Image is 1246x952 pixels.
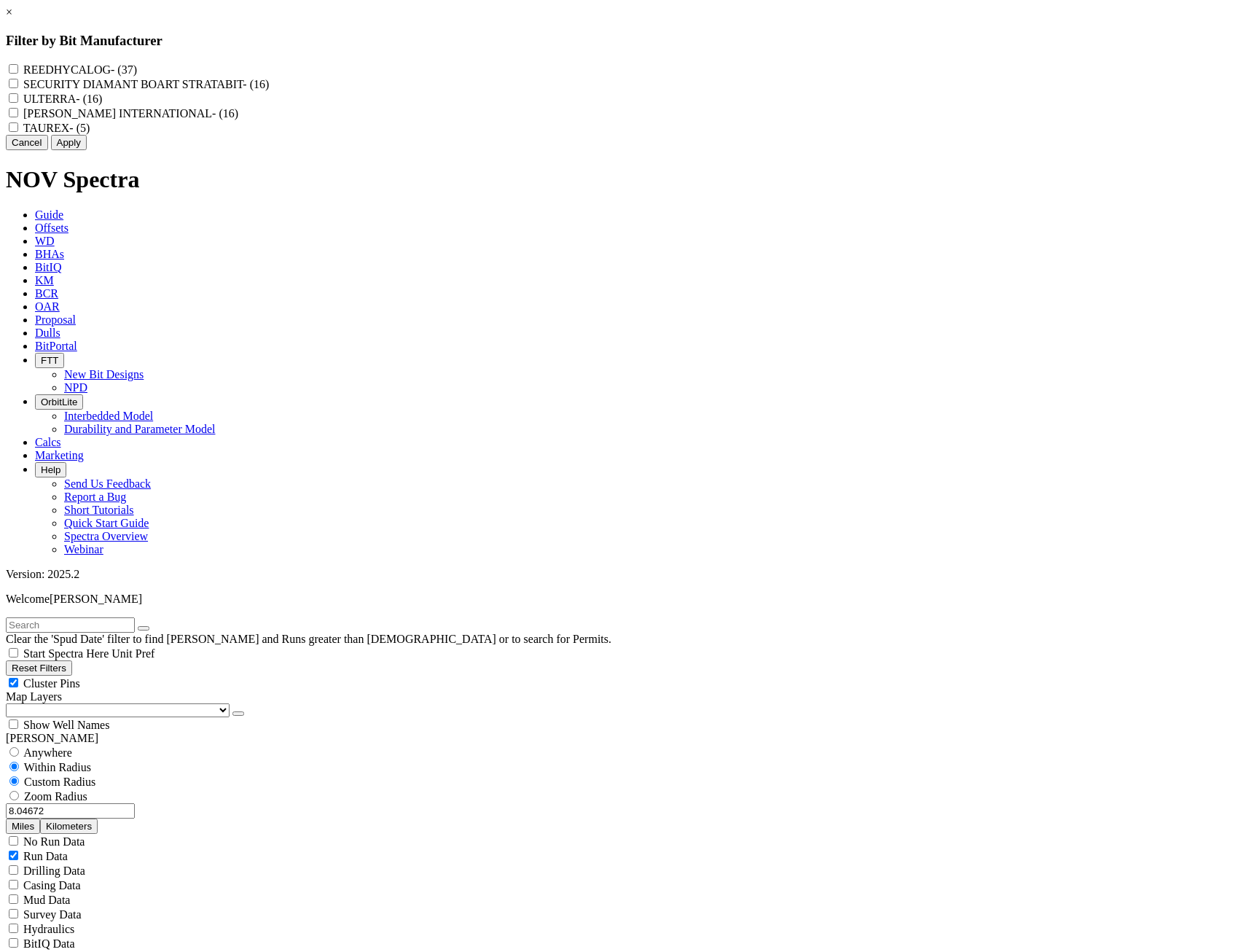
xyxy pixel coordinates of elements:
h3: Filter by Bit Manufacturer [6,33,1240,49]
span: Start Spectra Here [23,647,109,660]
span: [PERSON_NAME] [50,593,142,605]
span: Help [41,464,60,475]
span: Hydraulics [23,923,74,935]
span: BitPortal [35,340,77,352]
a: Short Tutorials [64,504,134,516]
span: Offsets [35,222,68,234]
label: TAUREX [23,122,90,134]
span: Drilling Data [23,865,85,877]
span: OAR [35,300,60,313]
span: Anywhere [23,746,72,759]
span: Survey Data [23,908,82,921]
span: - (5) [69,122,90,134]
span: BHAs [35,248,64,260]
span: BitIQ Data [23,937,75,950]
div: Version: 2025.2 [6,568,1240,581]
span: Guide [35,208,63,221]
span: OrbitLite [41,397,77,407]
label: REEDHYCALOG [23,63,137,76]
span: Show Well Names [23,719,109,731]
button: Cancel [6,135,48,150]
label: [PERSON_NAME] INTERNATIONAL [23,107,238,120]
input: Search [6,617,135,633]
span: FTT [41,355,58,366]
span: - (16) [243,78,269,90]
filter-controls-checkbox: Hydraulics Analysis [6,921,1240,936]
a: Interbedded Model [64,410,153,422]
span: - (16) [76,93,102,105]
a: Send Us Feedback [64,477,151,490]
a: Quick Start Guide [64,517,149,529]
button: Apply [51,135,87,150]
div: [PERSON_NAME] [6,732,1240,745]
span: Marketing [35,449,84,461]
span: KM [35,274,54,286]
span: - (16) [212,107,238,120]
button: Kilometers [40,819,98,834]
span: Dulls [35,327,60,339]
span: Map Layers [6,690,62,703]
span: Mud Data [23,894,70,906]
span: Run Data [23,850,68,862]
span: Within Radius [24,761,91,773]
span: No Run Data [23,835,85,848]
span: - (37) [111,63,137,76]
span: BCR [35,287,58,300]
span: Custom Radius [24,776,95,788]
span: Zoom Radius [24,790,87,803]
a: New Bit Designs [64,368,144,381]
button: Miles [6,819,40,834]
label: ULTERRA [23,93,102,105]
input: 0.0 [6,803,135,819]
span: Clear the 'Spud Date' filter to find [PERSON_NAME] and Runs greater than [DEMOGRAPHIC_DATA] or to... [6,633,611,645]
a: Webinar [64,543,103,555]
span: Cluster Pins [23,677,80,690]
p: Welcome [6,593,1240,606]
a: Report a Bug [64,491,126,503]
a: NPD [64,381,87,394]
span: Calcs [35,436,61,448]
a: × [6,6,12,18]
span: WD [35,235,55,247]
button: Reset Filters [6,660,72,676]
span: Unit Pref [111,647,154,660]
span: Proposal [35,313,76,326]
span: Casing Data [23,879,81,891]
a: Durability and Parameter Model [64,423,216,435]
h1: NOV Spectra [6,166,1240,193]
a: Spectra Overview [64,530,148,542]
label: SECURITY DIAMANT BOART STRATABIT [23,78,269,90]
span: BitIQ [35,261,61,273]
